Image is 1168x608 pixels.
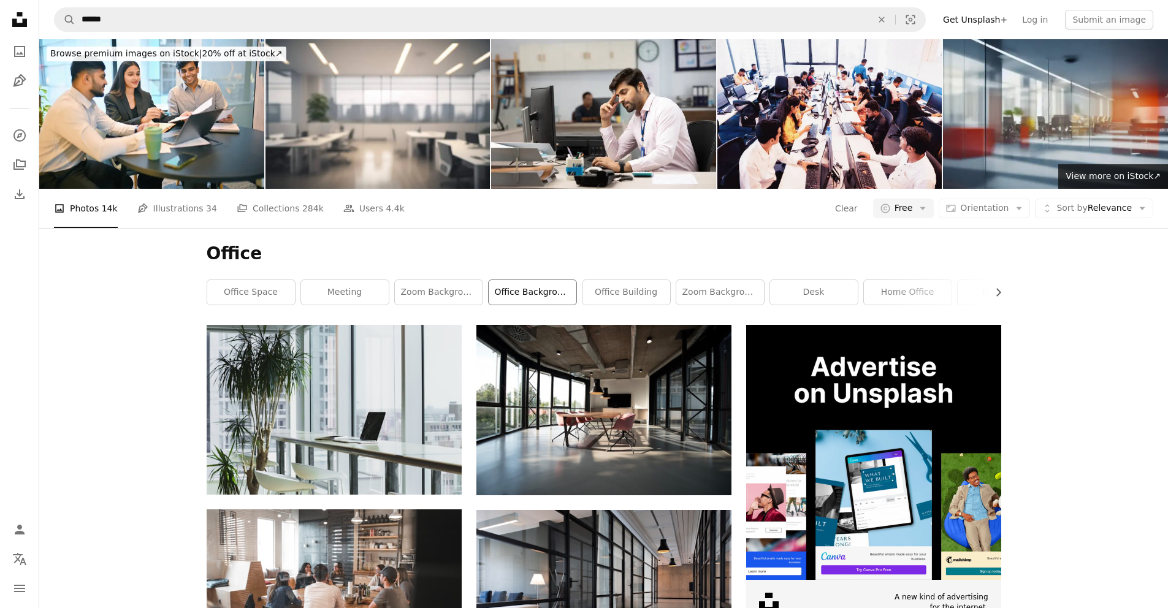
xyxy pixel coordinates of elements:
[7,7,32,34] a: Home — Unsplash
[7,69,32,93] a: Illustrations
[1056,203,1087,213] span: Sort by
[873,199,934,218] button: Free
[895,202,913,215] span: Free
[39,39,294,69] a: Browse premium images on iStock|20% off at iStock↗
[7,153,32,177] a: Collections
[834,199,858,218] button: Clear
[491,39,716,189] img: Young Business Person Using Computer in Bank Stock Photo
[958,280,1045,305] a: business
[770,280,858,305] a: desk
[207,325,462,495] img: turned off laptop computer on top of brown wooden table
[7,576,32,601] button: Menu
[582,280,670,305] a: office building
[676,280,764,305] a: zoom background office
[386,202,404,215] span: 4.4k
[207,280,295,305] a: office space
[1058,164,1168,189] a: View more on iStock↗
[746,325,1001,580] img: file-1635990755334-4bfd90f37242image
[1056,202,1132,215] span: Relevance
[896,8,925,31] button: Visual search
[50,48,202,58] span: Browse premium images on iStock |
[717,39,942,189] img: Busy Call Centre in Operation
[137,189,217,228] a: Illustrations 34
[7,182,32,207] a: Download History
[47,47,286,61] div: 20% off at iStock ↗
[207,243,1001,265] h1: Office
[206,202,217,215] span: 34
[207,576,462,587] a: people sitting on chair
[943,39,1168,189] img: Original background image of an office space after the end of the working day.
[302,202,324,215] span: 284k
[54,7,926,32] form: Find visuals sitewide
[939,199,1030,218] button: Orientation
[265,39,490,189] img: Defocused background image of a workspace in a modern office.
[1015,10,1055,29] a: Log in
[987,280,1001,305] button: scroll list to the right
[1035,199,1153,218] button: Sort byRelevance
[7,517,32,542] a: Log in / Sign up
[343,189,405,228] a: Users 4.4k
[7,547,32,571] button: Language
[301,280,389,305] a: meeting
[1066,171,1161,181] span: View more on iStock ↗
[960,203,1009,213] span: Orientation
[868,8,895,31] button: Clear
[237,189,324,228] a: Collections 284k
[476,405,731,416] a: photo of dining table and chairs inside room
[7,39,32,64] a: Photos
[7,123,32,148] a: Explore
[1065,10,1153,29] button: Submit an image
[39,39,264,189] img: Young business professionals collaborating in a modern meeting room
[55,8,75,31] button: Search Unsplash
[864,280,952,305] a: home office
[395,280,483,305] a: zoom background
[207,404,462,415] a: turned off laptop computer on top of brown wooden table
[476,325,731,495] img: photo of dining table and chairs inside room
[936,10,1015,29] a: Get Unsplash+
[476,590,731,601] a: hallway between glass-panel doors
[489,280,576,305] a: office background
